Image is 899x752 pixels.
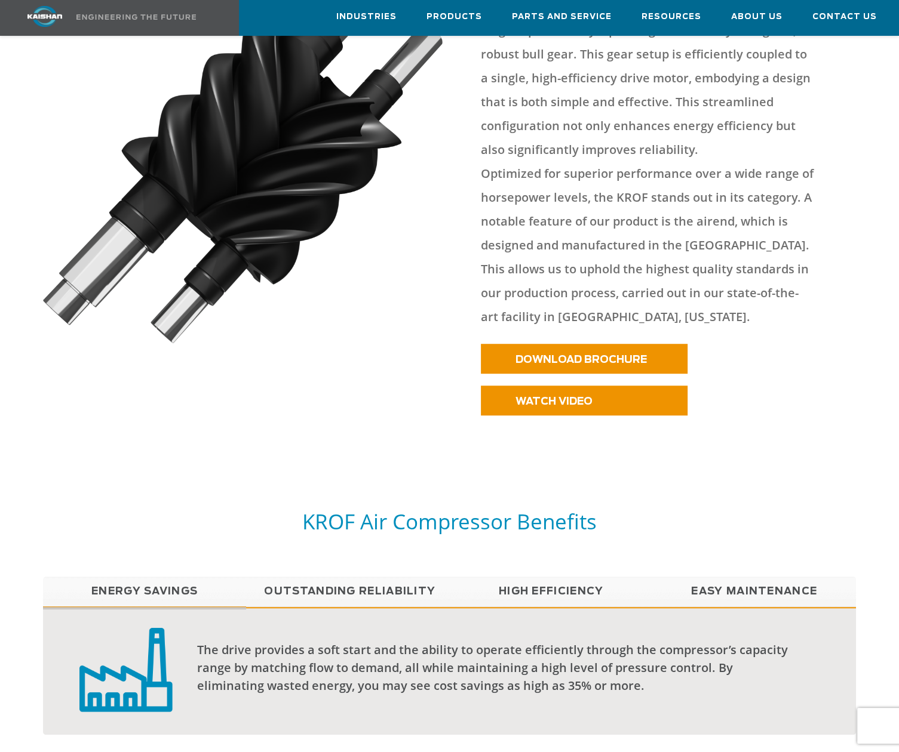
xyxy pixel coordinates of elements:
a: Parts and Service [512,1,612,33]
span: Parts and Service [512,10,612,24]
a: Industries [336,1,397,33]
a: High Efficiency [450,577,653,606]
a: Energy Savings [43,577,246,606]
span: DOWNLOAD BROCHURE [516,355,647,365]
a: Products [427,1,482,33]
span: Industries [336,10,397,24]
span: Resources [642,10,701,24]
a: Contact Us [812,1,877,33]
a: WATCH VIDEO [481,386,688,415]
img: Engineering the future [76,14,196,20]
a: Easy Maintenance [653,577,856,606]
div: Energy Savings [43,607,856,735]
h5: KROF Air Compressor Benefits [43,508,856,535]
img: low capital investment badge [79,626,173,712]
span: About Us [731,10,783,24]
a: Resources [642,1,701,33]
span: WATCH VIDEO [516,396,593,406]
a: Outstanding Reliability [246,577,449,606]
span: Contact Us [812,10,877,24]
a: DOWNLOAD BROCHURE [481,344,688,374]
div: The drive provides a soft start and the ability to operate efficiently through the compressor’s c... [197,641,788,695]
span: Products [427,10,482,24]
a: About Us [731,1,783,33]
